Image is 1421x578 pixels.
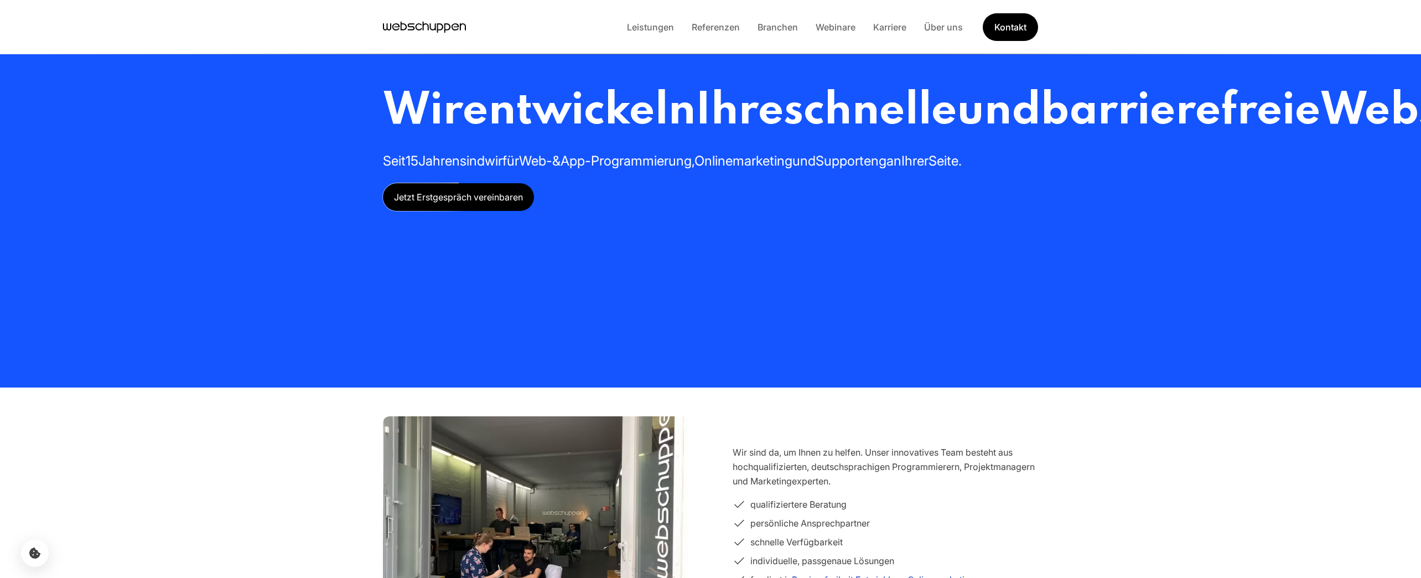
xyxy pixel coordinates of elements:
span: für [502,153,519,169]
p: Wir sind da, um Ihnen zu helfen. Unser innovatives Team besteht aus hochqualifizierten, deutschsp... [733,445,1038,488]
span: Wir [383,89,463,134]
span: und [957,89,1040,134]
span: 15 [406,153,418,169]
button: Cookie-Einstellungen öffnen [21,539,49,567]
a: Get Started [983,13,1038,41]
a: Leistungen [618,22,683,33]
a: Jetzt Erstgespräch vereinbaren [383,183,534,211]
span: eng [864,153,886,169]
a: Branchen [749,22,807,33]
span: Jahren [418,153,460,169]
a: Über uns [915,22,972,33]
span: Onlinemarketing [694,153,792,169]
span: persönliche Ansprechpartner [750,516,870,530]
span: barrierefreie [1040,89,1320,134]
span: Web- [519,153,552,169]
span: Seit [383,153,406,169]
a: Webinare [807,22,864,33]
span: individuelle, passgenaue Lösungen [750,554,894,568]
a: Referenzen [683,22,749,33]
span: sind [460,153,485,169]
a: Hauptseite besuchen [383,19,466,35]
span: Seite. [929,153,962,169]
span: an [886,153,901,169]
span: wir [485,153,502,169]
span: und [792,153,816,169]
span: schnelle [784,89,957,134]
span: schnelle Verfügbarkeit [750,535,843,549]
span: qualifiziertere Beratung [750,497,847,512]
span: & [552,153,561,169]
span: App-Programmierung, [561,153,694,169]
span: entwickeln [463,89,696,134]
span: Ihre [696,89,784,134]
a: Karriere [864,22,915,33]
span: Support [816,153,864,169]
span: Ihrer [901,153,929,169]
